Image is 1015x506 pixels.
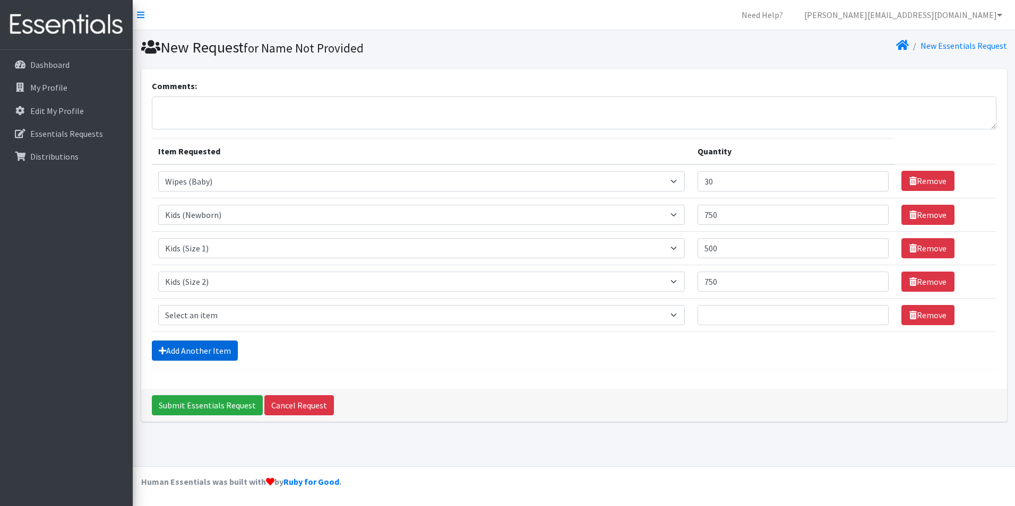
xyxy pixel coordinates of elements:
[4,123,128,144] a: Essentials Requests
[30,128,103,139] p: Essentials Requests
[264,395,334,415] a: Cancel Request
[4,100,128,121] a: Edit My Profile
[4,146,128,167] a: Distributions
[141,38,570,57] h1: New Request
[152,341,238,361] a: Add Another Item
[4,54,128,75] a: Dashboard
[30,59,70,70] p: Dashboard
[901,171,954,191] a: Remove
[152,395,263,415] input: Submit Essentials Request
[141,476,341,487] strong: Human Essentials was built with by .
[691,138,896,164] th: Quantity
[4,77,128,98] a: My Profile
[901,205,954,225] a: Remove
[152,80,197,92] label: Comments:
[30,82,67,93] p: My Profile
[30,151,79,162] p: Distributions
[244,40,364,56] small: for Name Not Provided
[901,305,954,325] a: Remove
[921,40,1007,51] a: New Essentials Request
[4,7,128,42] img: HumanEssentials
[796,4,1011,25] a: [PERSON_NAME][EMAIL_ADDRESS][DOMAIN_NAME]
[283,476,339,487] a: Ruby for Good
[152,138,691,164] th: Item Requested
[901,272,954,292] a: Remove
[30,106,84,116] p: Edit My Profile
[733,4,792,25] a: Need Help?
[901,238,954,258] a: Remove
